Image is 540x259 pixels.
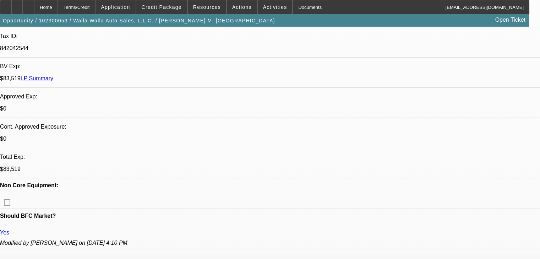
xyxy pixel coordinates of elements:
[232,4,252,10] span: Actions
[101,4,130,10] span: Application
[188,0,226,14] button: Resources
[136,0,187,14] button: Credit Package
[21,75,53,81] a: LP Summary
[142,4,182,10] span: Credit Package
[263,4,287,10] span: Activities
[3,18,275,23] span: Opportunity / 102300053 / Walla Walla Auto Sales, L.L.C. / [PERSON_NAME] M, [GEOGRAPHIC_DATA]
[492,14,528,26] a: Open Ticket
[227,0,257,14] button: Actions
[258,0,293,14] button: Activities
[193,4,221,10] span: Resources
[96,0,135,14] button: Application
